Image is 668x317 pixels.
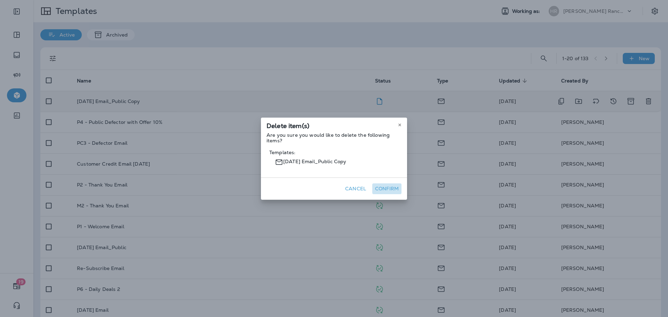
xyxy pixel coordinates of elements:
button: Confirm [372,183,401,194]
div: Delete item(s) [261,118,407,132]
button: Cancel [342,183,369,194]
span: Templates: [269,150,399,155]
span: [DATE] Email_Public Copy [269,155,399,169]
p: Are you sure you would like to delete the following items? [267,132,401,143]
